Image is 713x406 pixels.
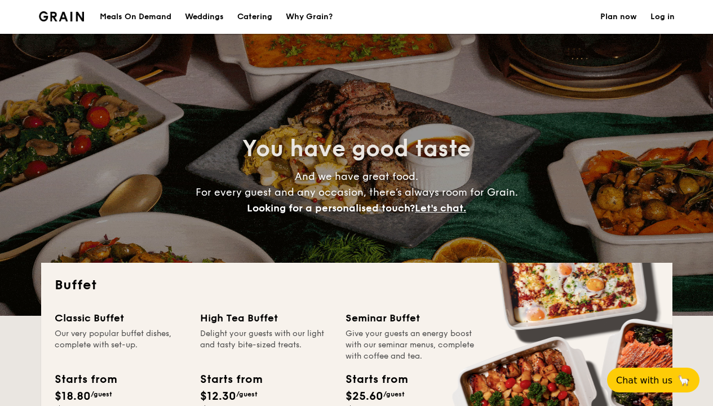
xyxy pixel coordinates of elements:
span: /guest [91,390,112,398]
div: Starts from [200,371,262,388]
span: Let's chat. [415,202,466,214]
span: /guest [383,390,405,398]
h2: Buffet [55,276,659,294]
span: $25.60 [346,390,383,403]
span: $18.80 [55,390,91,403]
div: Delight your guests with our light and tasty bite-sized treats. [200,328,332,362]
img: Grain [39,11,85,21]
div: Give your guests an energy boost with our seminar menus, complete with coffee and tea. [346,328,477,362]
div: Starts from [346,371,407,388]
span: 🦙 [677,374,690,387]
div: High Tea Buffet [200,310,332,326]
div: Classic Buffet [55,310,187,326]
div: Seminar Buffet [346,310,477,326]
div: Starts from [55,371,116,388]
button: Chat with us🦙 [607,368,699,392]
span: /guest [236,390,258,398]
a: Logotype [39,11,85,21]
span: $12.30 [200,390,236,403]
div: Our very popular buffet dishes, complete with set-up. [55,328,187,362]
span: Chat with us [616,375,672,386]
